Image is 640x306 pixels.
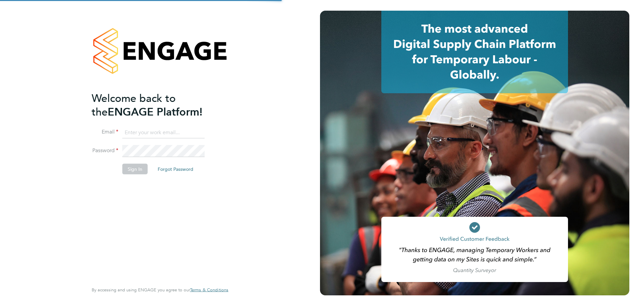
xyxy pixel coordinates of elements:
label: Email [92,129,118,136]
span: By accessing and using ENGAGE you agree to our [92,287,228,293]
label: Password [92,147,118,154]
input: Enter your work email... [122,127,205,139]
a: Terms & Conditions [190,287,228,293]
span: Welcome back to the [92,92,176,118]
h2: ENGAGE Platform! [92,91,222,119]
button: Forgot Password [152,164,199,174]
button: Sign In [122,164,148,174]
span: Terms & Conditions [190,287,228,293]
